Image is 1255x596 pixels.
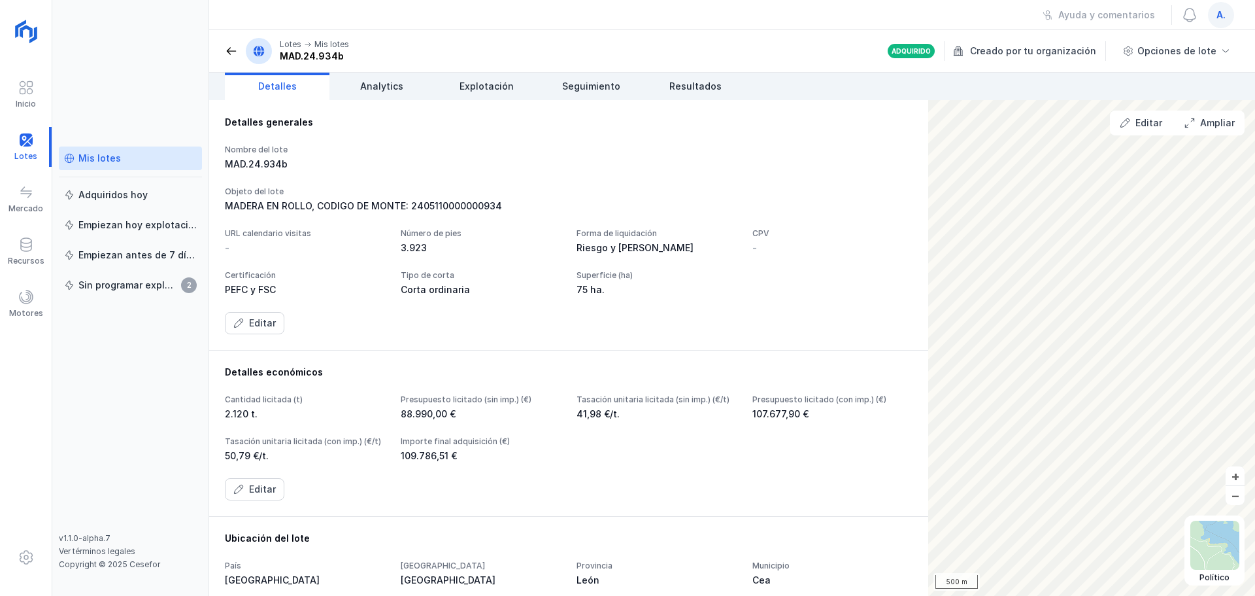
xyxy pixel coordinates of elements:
[1034,4,1163,26] button: Ayuda y comentarios
[752,228,912,239] div: CPV
[752,394,912,405] div: Presupuesto licitado (con imp.) (€)
[752,574,912,587] div: Cea
[225,312,284,334] button: Editar
[314,39,349,50] div: Mis lotes
[249,317,276,330] div: Editar
[225,394,385,405] div: Cantidad licitada (t)
[1176,112,1243,134] button: Ampliar
[225,561,385,571] div: País
[1190,572,1239,583] div: Político
[78,188,148,202] div: Adquiridos hoy
[752,241,757,254] div: -
[752,408,912,421] div: 107.677,90 €
[577,561,737,571] div: Provincia
[577,574,737,587] div: León
[9,308,43,319] div: Motores
[78,249,197,262] div: Empiezan antes de 7 días
[562,80,620,93] span: Seguimiento
[1190,521,1239,570] img: political.webp
[225,116,912,129] div: Detalles generales
[539,73,643,100] a: Seguimiento
[59,147,202,170] a: Mis lotes
[577,270,737,281] div: Superficie (ha)
[401,241,561,254] div: 3.923
[16,99,36,109] div: Inicio
[577,394,737,405] div: Tasación unitaria licitada (sin imp.) (€/t)
[59,559,202,570] div: Copyright © 2025 Cesefor
[225,158,385,171] div: MAD.24.934b
[280,39,301,50] div: Lotes
[1137,44,1216,58] div: Opciones de lote
[401,270,561,281] div: Tipo de corta
[953,41,1108,61] div: Creado por tu organización
[752,561,912,571] div: Municipio
[225,436,385,447] div: Tasación unitaria licitada (con imp.) (€/t)
[892,46,931,56] div: Adquirido
[8,203,43,214] div: Mercado
[329,73,434,100] a: Analytics
[225,228,385,239] div: URL calendario visitas
[59,183,202,207] a: Adquiridos hoy
[401,561,561,571] div: [GEOGRAPHIC_DATA]
[401,283,561,296] div: Corta ordinaria
[401,574,561,587] div: [GEOGRAPHIC_DATA]
[225,366,912,379] div: Detalles económicos
[577,408,737,421] div: 41,98 €/t.
[1200,116,1235,130] div: Ampliar
[10,15,42,48] img: logoRight.svg
[59,273,202,297] a: Sin programar explotación2
[225,186,912,197] div: Objeto del lote
[643,73,748,100] a: Resultados
[225,478,284,500] button: Editar
[460,80,514,93] span: Explotación
[225,73,329,100] a: Detalles
[669,80,722,93] span: Resultados
[225,241,229,254] div: -
[225,408,385,421] div: 2.120 t.
[360,80,403,93] span: Analytics
[401,394,561,405] div: Presupuesto licitado (sin imp.) (€)
[78,219,197,232] div: Empiezan hoy explotación
[78,279,177,292] div: Sin programar explotación
[8,256,44,266] div: Recursos
[280,50,349,63] div: MAD.24.934b
[1216,9,1226,22] span: a.
[577,241,737,254] div: Riesgo y [PERSON_NAME]
[1226,486,1245,505] button: –
[225,532,912,545] div: Ubicación del lote
[401,436,561,447] div: Importe final adquisición (€)
[59,546,135,556] a: Ver términos legales
[577,228,737,239] div: Forma de liquidación
[1058,9,1155,22] div: Ayuda y comentarios
[577,283,737,296] div: 75 ha.
[1135,116,1162,130] div: Editar
[258,80,297,93] span: Detalles
[181,277,197,293] span: 2
[59,533,202,544] div: v1.1.0-alpha.7
[1226,466,1245,485] button: +
[78,152,121,165] div: Mis lotes
[434,73,539,100] a: Explotación
[225,270,385,281] div: Certificación
[225,200,912,213] div: MADERA EN ROLLO, CODIGO DE MONTE: 2405110000000934
[59,243,202,267] a: Empiezan antes de 7 días
[249,483,276,496] div: Editar
[1111,112,1171,134] button: Editar
[59,213,202,237] a: Empiezan hoy explotación
[225,283,385,296] div: PEFC y FSC
[401,449,561,463] div: 109.786,51 €
[225,574,385,587] div: [GEOGRAPHIC_DATA]
[401,408,561,421] div: 88.990,00 €
[401,228,561,239] div: Número de pies
[225,145,385,155] div: Nombre del lote
[225,449,385,463] div: 50,79 €/t.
